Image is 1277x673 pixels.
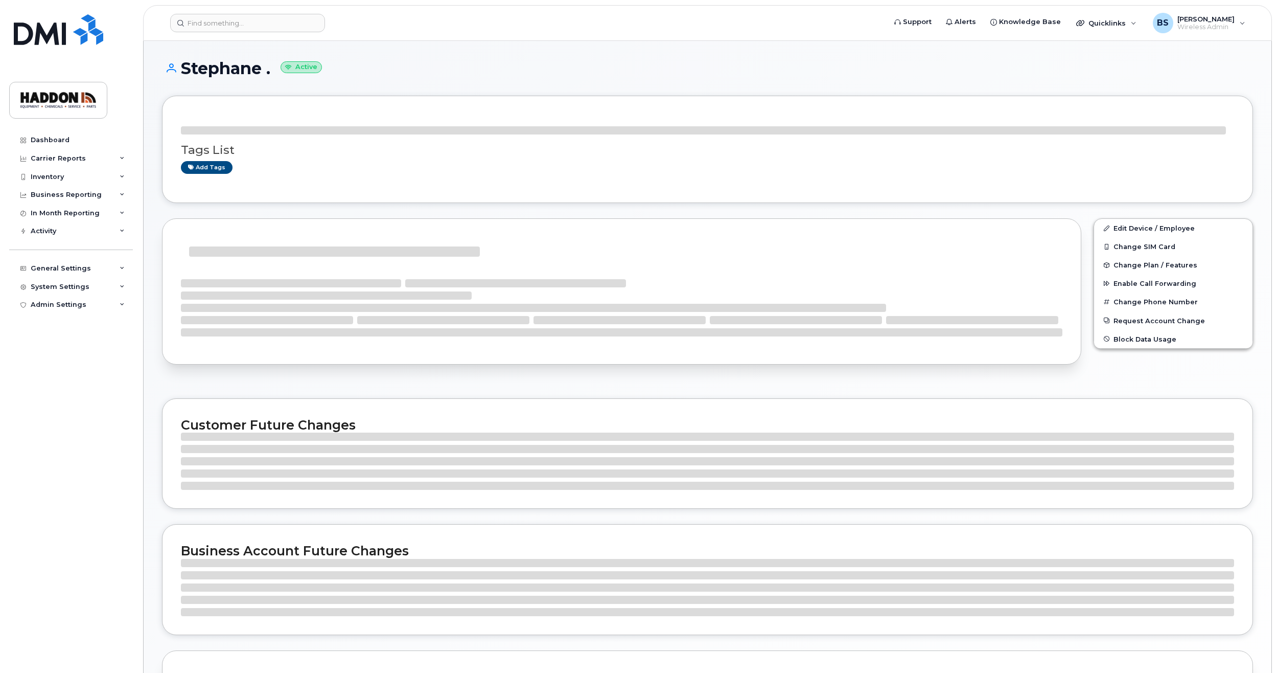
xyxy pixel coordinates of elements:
h2: Customer Future Changes [181,417,1234,433]
button: Enable Call Forwarding [1094,274,1252,293]
button: Block Data Usage [1094,330,1252,348]
h3: Tags List [181,144,1234,156]
span: Change Plan / Features [1113,261,1197,269]
a: Edit Device / Employee [1094,219,1252,237]
button: Change Plan / Features [1094,256,1252,274]
button: Change Phone Number [1094,293,1252,311]
h1: Stephane . [162,59,1253,77]
small: Active [281,61,322,73]
button: Request Account Change [1094,311,1252,330]
a: Add tags [181,161,233,174]
button: Change SIM Card [1094,237,1252,256]
h2: Business Account Future Changes [181,543,1234,558]
span: Enable Call Forwarding [1113,280,1196,287]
